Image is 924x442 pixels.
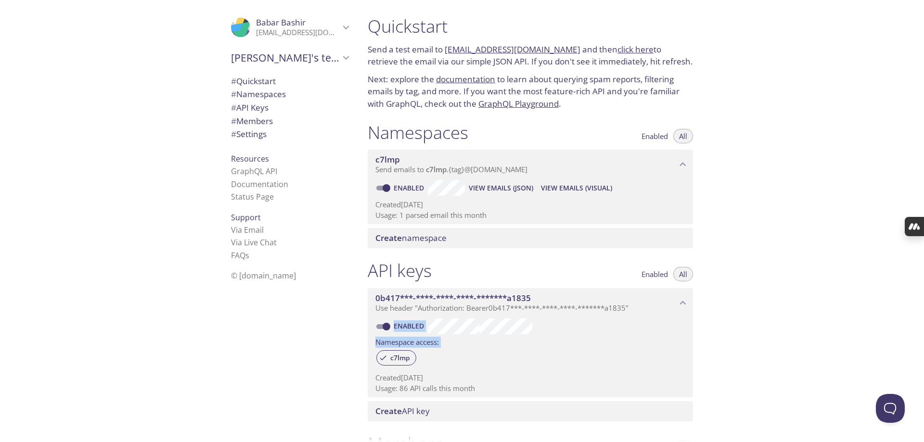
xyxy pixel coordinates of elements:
[392,321,428,330] a: Enabled
[375,232,447,243] span: namespace
[368,260,432,281] h1: API keys
[231,153,269,164] span: Resources
[465,180,537,196] button: View Emails (JSON)
[231,76,236,87] span: #
[368,228,693,248] div: Create namespace
[673,267,693,281] button: All
[223,45,356,70] div: Wajeeh's team
[231,76,276,87] span: Quickstart
[231,88,286,100] span: Namespaces
[231,128,236,139] span: #
[231,115,236,126] span: #
[876,394,905,423] iframe: Help Scout Beacon - Open
[368,401,693,421] div: Create API Key
[231,212,261,223] span: Support
[223,101,356,114] div: API Keys
[375,154,400,165] span: c7lmp
[245,250,249,261] span: s
[673,129,693,143] button: All
[478,98,559,109] a: GraphQL Playground
[256,17,306,28] span: Babar Bashir
[223,12,356,43] div: Babar Bashir
[375,164,527,174] span: Send emails to . {tag} @[DOMAIN_NAME]
[376,350,416,366] div: c7lmp
[636,129,674,143] button: Enabled
[256,28,340,38] p: [EMAIL_ADDRESS][DOMAIN_NAME]
[375,383,685,393] p: Usage: 86 API calls this month
[368,150,693,179] div: c7lmp namespace
[368,73,693,110] p: Next: explore the to learn about querying spam reports, filtering emails by tag, and more. If you...
[231,115,273,126] span: Members
[231,102,236,113] span: #
[231,225,264,235] a: Via Email
[231,102,269,113] span: API Keys
[223,127,356,141] div: Team Settings
[375,334,439,348] label: Namespace access:
[368,15,693,37] h1: Quickstart
[537,180,616,196] button: View Emails (Visual)
[368,43,693,68] p: Send a test email to and then to retrieve the email via our simple JSON API. If you don't see it ...
[375,210,685,220] p: Usage: 1 parsed email this month
[469,182,533,194] span: View Emails (JSON)
[426,164,447,174] span: c7lmp
[375,405,430,417] span: API key
[375,405,402,417] span: Create
[231,250,249,261] a: FAQ
[445,44,580,55] a: [EMAIL_ADDRESS][DOMAIN_NAME]
[231,237,277,248] a: Via Live Chat
[231,88,236,100] span: #
[541,182,612,194] span: View Emails (Visual)
[231,51,340,64] span: [PERSON_NAME]'s team
[231,191,274,202] a: Status Page
[231,270,296,281] span: © [DOMAIN_NAME]
[223,75,356,88] div: Quickstart
[231,128,267,139] span: Settings
[385,354,416,362] span: c7lmp
[375,232,402,243] span: Create
[617,44,654,55] a: click here
[223,88,356,101] div: Namespaces
[392,183,428,192] a: Enabled
[375,200,685,210] p: Created [DATE]
[231,179,288,189] a: Documentation
[375,373,685,383] p: Created [DATE]
[436,74,495,85] a: documentation
[223,114,356,128] div: Members
[231,166,277,177] a: GraphQL API
[368,122,468,143] h1: Namespaces
[636,267,674,281] button: Enabled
